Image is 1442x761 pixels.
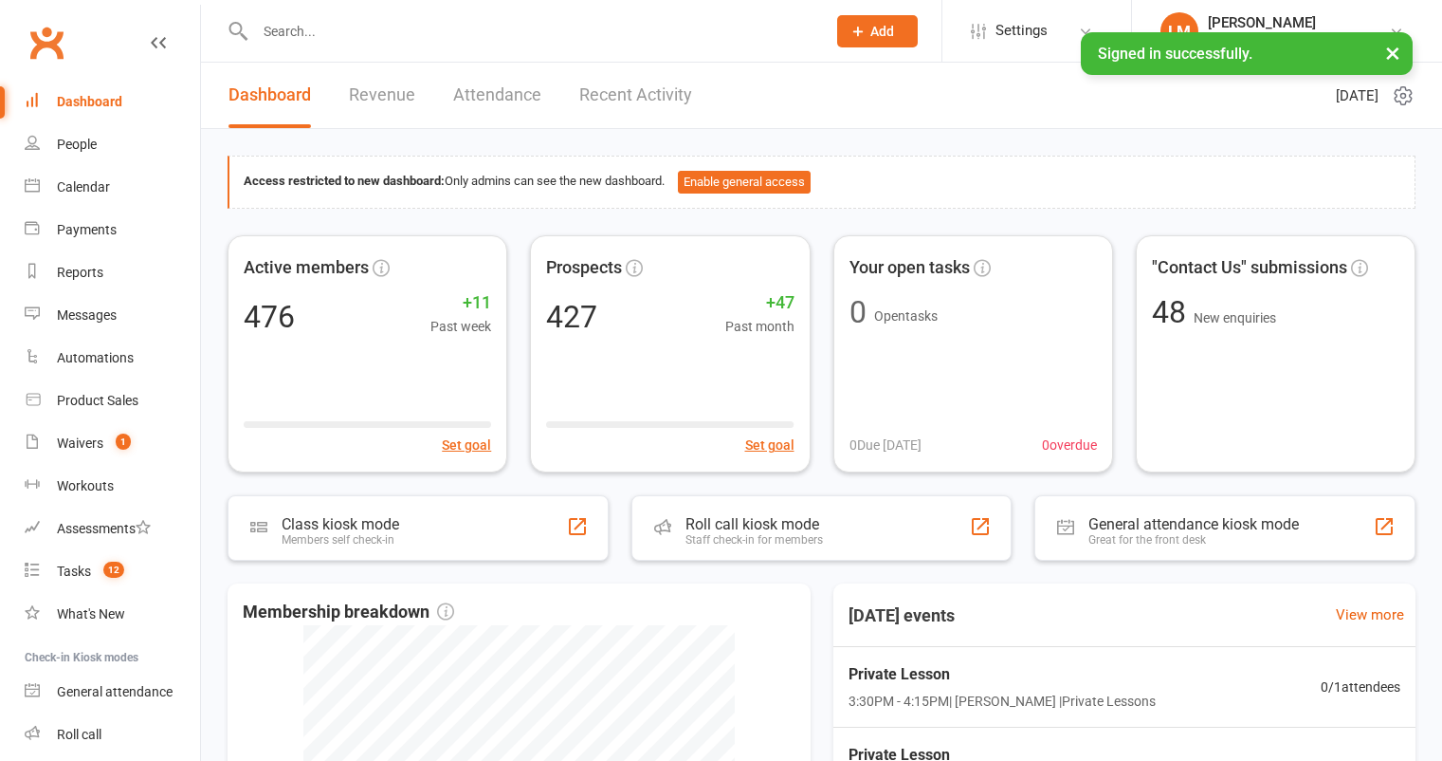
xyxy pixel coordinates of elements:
[725,316,794,337] span: Past month
[1336,603,1404,626] a: View more
[25,422,200,465] a: Waivers 1
[837,15,918,47] button: Add
[430,316,491,337] span: Past week
[874,308,938,324] span: Open tasks
[849,662,1156,687] span: Private Lesson
[849,254,970,282] span: Your open tasks
[1088,533,1299,547] div: Great for the front desk
[228,63,311,128] a: Dashboard
[57,564,91,579] div: Tasks
[685,533,823,547] div: Staff check-in for members
[25,380,200,422] a: Product Sales
[57,307,117,323] div: Messages
[57,436,103,451] div: Waivers
[1152,294,1194,330] span: 48
[725,289,794,317] span: +47
[25,671,200,714] a: General attendance kiosk mode
[244,171,1400,194] div: Only admins can see the new dashboard.
[1336,84,1378,107] span: [DATE]
[25,166,200,209] a: Calendar
[23,19,70,66] a: Clubworx
[57,521,151,536] div: Assessments
[1088,515,1299,533] div: General attendance kiosk mode
[546,254,622,282] span: Prospects
[57,684,173,699] div: General attendance
[25,337,200,380] a: Automations
[1042,435,1097,455] span: 0 overdue
[1321,677,1400,697] span: 0 / 1 attendees
[849,435,922,455] span: 0 Due [DATE]
[249,18,812,45] input: Search...
[25,508,200,550] a: Assessments
[1098,45,1252,63] span: Signed in successfully.
[244,254,369,282] span: Active members
[430,289,491,317] span: +11
[282,515,399,533] div: Class kiosk mode
[849,691,1156,712] span: 3:30PM - 4:15PM | [PERSON_NAME] | Private Lessons
[579,63,692,128] a: Recent Activity
[870,24,894,39] span: Add
[243,599,454,626] span: Membership breakdown
[25,294,200,337] a: Messages
[244,174,445,188] strong: Access restricted to new dashboard:
[833,599,970,633] h3: [DATE] events
[25,123,200,166] a: People
[57,727,101,742] div: Roll call
[1376,32,1410,73] button: ×
[244,302,295,332] div: 476
[57,222,117,237] div: Payments
[25,81,200,123] a: Dashboard
[25,251,200,294] a: Reports
[745,435,794,455] button: Set goal
[849,297,867,327] div: 0
[57,393,138,408] div: Product Sales
[282,533,399,547] div: Members self check-in
[453,63,541,128] a: Attendance
[57,94,122,109] div: Dashboard
[1152,254,1347,282] span: "Contact Us" submissions
[685,515,823,533] div: Roll call kiosk mode
[116,434,131,450] span: 1
[1194,310,1276,325] span: New enquiries
[25,593,200,636] a: What's New
[57,265,103,280] div: Reports
[546,302,597,332] div: 427
[57,179,110,195] div: Calendar
[25,465,200,508] a: Workouts
[678,171,811,194] button: Enable general access
[57,606,125,622] div: What's New
[103,562,124,578] span: 12
[57,350,134,365] div: Automations
[1208,14,1389,31] div: [PERSON_NAME]
[1208,31,1389,48] div: Bulldog Gym Castle Hill Pty Ltd
[1160,12,1198,50] div: LM
[57,137,97,152] div: People
[57,478,114,493] div: Workouts
[25,550,200,593] a: Tasks 12
[995,9,1048,52] span: Settings
[25,209,200,251] a: Payments
[349,63,415,128] a: Revenue
[25,714,200,756] a: Roll call
[442,435,491,455] button: Set goal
